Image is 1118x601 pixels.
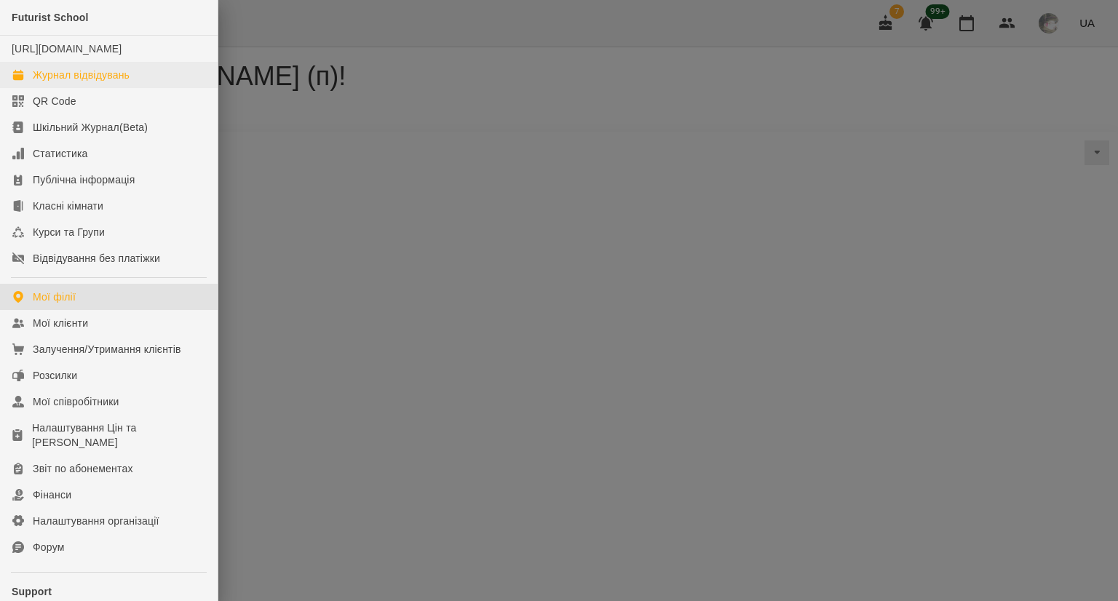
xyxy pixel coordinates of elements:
[33,368,77,383] div: Розсилки
[32,421,206,450] div: Налаштування Цін та [PERSON_NAME]
[12,584,206,599] p: Support
[33,68,130,82] div: Журнал відвідувань
[33,461,133,476] div: Звіт по абонементах
[33,94,76,108] div: QR Code
[33,514,159,528] div: Налаштування організації
[33,316,88,330] div: Мої клієнти
[12,12,89,23] span: Futurist School
[33,290,76,304] div: Мої філії
[33,394,119,409] div: Мої співробітники
[33,172,135,187] div: Публічна інформація
[33,146,88,161] div: Статистика
[33,540,65,554] div: Форум
[33,487,71,502] div: Фінанси
[33,199,103,213] div: Класні кімнати
[33,251,160,266] div: Відвідування без платіжки
[12,43,122,55] a: [URL][DOMAIN_NAME]
[33,120,148,135] div: Шкільний Журнал(Beta)
[33,225,105,239] div: Курси та Групи
[33,342,181,357] div: Залучення/Утримання клієнтів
